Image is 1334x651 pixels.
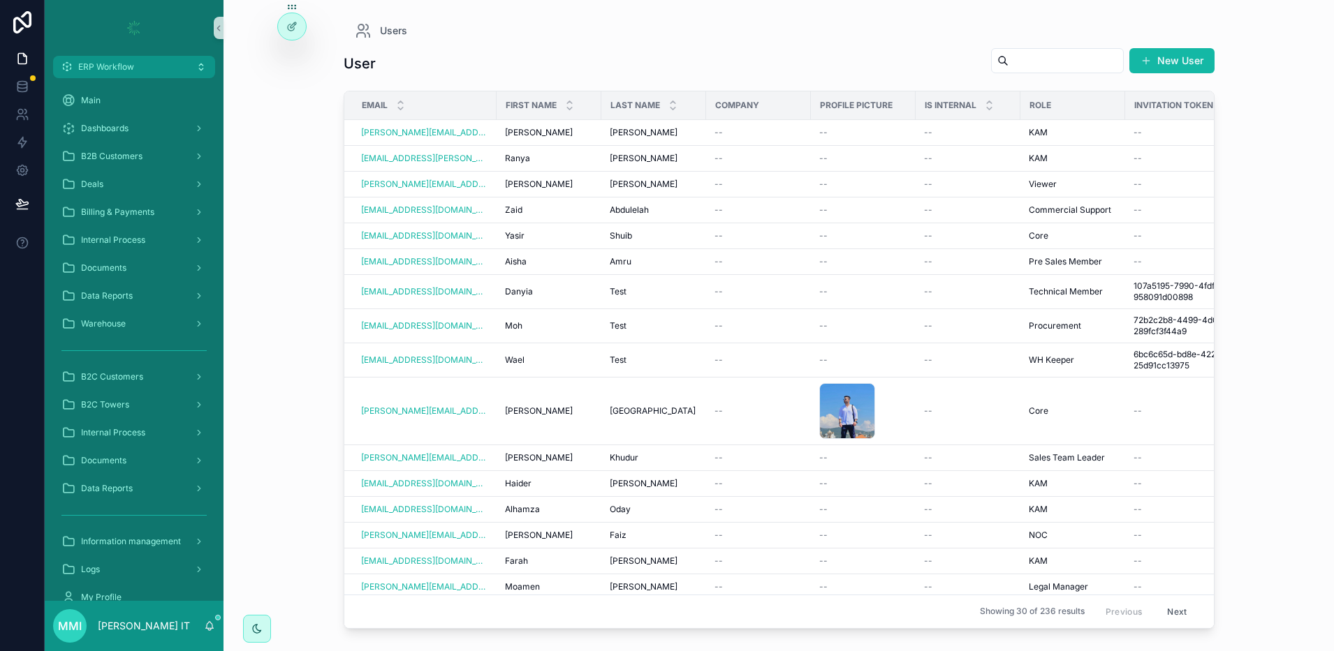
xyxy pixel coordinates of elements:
[714,405,723,417] span: --
[1029,504,1117,515] a: KAM
[924,153,1012,164] a: --
[53,200,215,225] a: Billing & Payments
[1029,204,1111,216] span: Commercial Support
[53,364,215,389] a: B2C Customers
[714,320,802,331] a: --
[819,204,907,216] a: --
[505,452,573,463] span: [PERSON_NAME]
[81,262,126,274] span: Documents
[81,592,122,603] span: My Profile
[1134,581,1275,592] a: --
[1029,256,1102,267] span: Pre Sales Member
[819,204,828,216] span: --
[81,399,129,410] span: B2C Towers
[505,452,593,463] a: [PERSON_NAME]
[1134,478,1275,489] a: --
[505,230,525,241] span: Yasir
[505,320,593,331] a: Moh
[361,555,488,567] a: [EMAIL_ADDRESS][DOMAIN_NAME]
[1134,256,1142,267] span: --
[714,127,802,138] a: --
[819,127,907,138] a: --
[714,452,802,463] a: --
[924,256,1012,267] a: --
[924,555,932,567] span: --
[714,179,802,190] a: --
[505,286,593,297] a: Danyia
[81,151,142,162] span: B2B Customers
[1134,452,1275,463] a: --
[610,204,698,216] a: Abdulelah
[53,144,215,169] a: B2B Customers
[610,555,677,567] span: [PERSON_NAME]
[361,204,488,216] a: [EMAIL_ADDRESS][DOMAIN_NAME]
[714,555,802,567] a: --
[610,581,698,592] a: [PERSON_NAME]
[53,557,215,582] a: Logs
[924,504,932,515] span: --
[610,230,698,241] a: Shuib
[924,478,932,489] span: --
[924,230,1012,241] a: --
[819,153,907,164] a: --
[819,127,828,138] span: --
[1129,48,1215,73] a: New User
[81,207,154,218] span: Billing & Payments
[610,127,698,138] a: [PERSON_NAME]
[610,405,698,417] a: [GEOGRAPHIC_DATA]
[505,230,593,241] a: Yasir
[1029,320,1117,331] a: Procurement
[53,529,215,554] a: Information management
[819,452,907,463] a: --
[1029,530,1048,541] span: NOC
[53,448,215,473] a: Documents
[505,179,593,190] a: [PERSON_NAME]
[506,100,557,111] span: First name
[505,504,540,515] span: Alhamza
[819,354,907,366] a: --
[53,311,215,336] a: Warehouse
[81,427,145,438] span: Internal Process
[1029,478,1048,489] span: KAM
[505,478,593,489] a: Haider
[1134,204,1275,216] a: --
[361,405,488,417] a: [PERSON_NAME][EMAIL_ADDRESS][DOMAIN_NAME]
[361,452,488,463] a: [PERSON_NAME][EMAIL_ADDRESS][PERSON_NAME][DOMAIN_NAME]
[361,230,488,241] a: [EMAIL_ADDRESS][DOMAIN_NAME]
[505,286,533,297] span: Danyia
[1134,127,1142,138] span: --
[1134,452,1142,463] span: --
[53,56,215,78] button: ERP Workflow
[714,478,802,489] a: --
[1029,320,1081,331] span: Procurement
[361,504,488,515] a: [EMAIL_ADDRESS][DOMAIN_NAME]
[714,478,723,489] span: --
[81,318,126,329] span: Warehouse
[1134,504,1275,515] a: --
[355,22,407,39] a: Users
[505,127,593,138] a: [PERSON_NAME]
[361,179,488,190] a: [PERSON_NAME][EMAIL_ADDRESS][PERSON_NAME][DOMAIN_NAME]
[505,204,593,216] a: Zaid
[1134,153,1275,164] a: --
[1029,555,1048,567] span: KAM
[610,555,698,567] a: [PERSON_NAME]
[819,452,828,463] span: --
[361,286,488,297] a: [EMAIL_ADDRESS][DOMAIN_NAME]
[1029,230,1117,241] a: Core
[924,153,932,164] span: --
[924,127,932,138] span: --
[819,179,907,190] a: --
[361,581,488,592] a: [PERSON_NAME][EMAIL_ADDRESS][DOMAIN_NAME]
[714,405,802,417] a: --
[361,256,488,267] a: [EMAIL_ADDRESS][DOMAIN_NAME]
[924,230,932,241] span: --
[924,256,932,267] span: --
[610,127,677,138] span: [PERSON_NAME]
[1134,315,1275,337] a: 72b2c2b8-4499-4d0f-a707-289fcf3f44a9
[924,127,1012,138] a: --
[819,504,907,515] a: --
